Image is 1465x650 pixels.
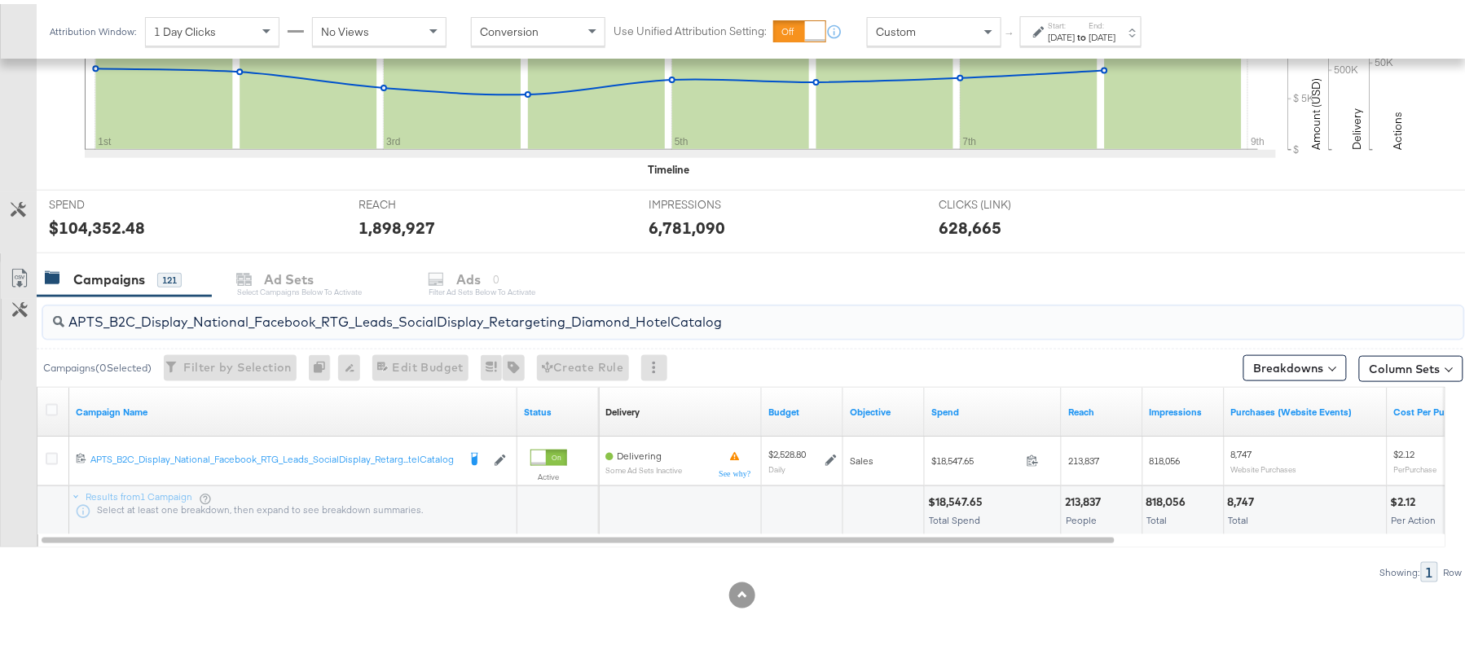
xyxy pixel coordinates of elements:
[1003,28,1018,33] span: ↑
[1065,490,1106,506] div: 213,837
[359,212,435,235] div: 1,898,927
[850,450,873,463] span: Sales
[64,296,1334,327] input: Search Campaigns by Name, ID or Objective
[49,193,171,209] span: SPEND
[43,357,152,371] div: Campaigns ( 0 Selected)
[90,449,457,465] a: APTS_B2C_Display_National_Facebook_RTG_Leads_SocialDisplay_Retarg...telCatalog
[931,450,1020,463] span: $18,547.65
[1391,108,1406,146] text: Actions
[1150,450,1181,463] span: 818,056
[73,266,145,285] div: Campaigns
[1392,510,1436,522] span: Per Action
[614,20,767,35] label: Use Unified Attribution Setting:
[617,446,662,458] span: Delivering
[1146,490,1191,506] div: 818,056
[530,468,567,478] label: Active
[928,490,988,506] div: $18,547.65
[1049,27,1076,40] div: [DATE]
[1147,510,1168,522] span: Total
[1089,16,1116,27] label: End:
[649,212,725,235] div: 6,781,090
[605,402,640,415] div: Delivery
[1231,460,1297,470] sub: Website Purchases
[605,402,640,415] a: Reflects the ability of your Ad Campaign to achieve delivery based on ad states, schedule and bud...
[1066,510,1097,522] span: People
[1089,27,1116,40] div: [DATE]
[480,20,539,35] span: Conversion
[1309,74,1324,146] text: Amount (USD)
[1394,444,1415,456] span: $2.12
[649,193,771,209] span: IMPRESSIONS
[648,158,689,173] div: Timeline
[1359,352,1463,378] button: Column Sets
[939,193,1061,209] span: CLICKS (LINK)
[1391,490,1421,506] div: $2.12
[876,20,916,35] span: Custom
[929,510,980,522] span: Total Spend
[76,402,511,415] a: Your campaign name.
[1068,402,1137,415] a: The number of people your ad was served to.
[1443,563,1463,574] div: Row
[850,402,918,415] a: Your campaign's objective.
[1229,510,1249,522] span: Total
[1243,351,1347,377] button: Breakdowns
[1049,16,1076,27] label: Start:
[1231,402,1381,415] a: The number of times a purchase was made tracked by your Custom Audience pixel on your website aft...
[1076,27,1089,39] strong: to
[154,20,216,35] span: 1 Day Clicks
[768,460,785,470] sub: Daily
[1394,460,1437,470] sub: Per Purchase
[49,22,137,33] div: Attribution Window:
[1228,490,1260,506] div: 8,747
[321,20,369,35] span: No Views
[1231,444,1252,456] span: 8,747
[1379,563,1421,574] div: Showing:
[1350,104,1365,146] text: Delivery
[157,269,182,283] div: 121
[1068,450,1099,463] span: 213,837
[768,402,837,415] a: The maximum amount you're willing to spend on your ads, on average each day or over the lifetime ...
[90,449,457,462] div: APTS_B2C_Display_National_Facebook_RTG_Leads_SocialDisplay_Retarg...telCatalog
[768,444,806,457] div: $2,528.80
[1421,558,1438,578] div: 1
[524,402,592,415] a: Shows the current state of your Ad Campaign.
[931,402,1055,415] a: The total amount spent to date.
[309,351,338,377] div: 0
[359,193,481,209] span: REACH
[939,212,1001,235] div: 628,665
[1150,402,1218,415] a: The number of times your ad was served. On mobile apps an ad is counted as served the first time ...
[605,462,682,471] sub: Some Ad Sets Inactive
[49,212,145,235] div: $104,352.48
